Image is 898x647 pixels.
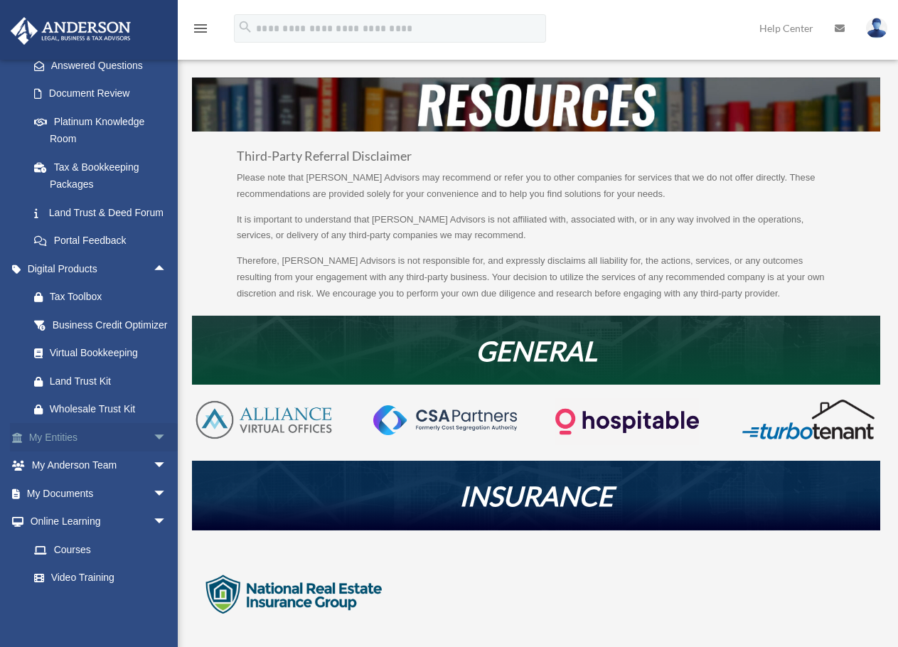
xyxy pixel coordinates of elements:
[153,255,181,284] span: arrow_drop_up
[237,150,835,170] h3: Third-Party Referral Disclaimer
[50,288,171,306] div: Tax Toolbox
[20,311,188,339] a: Business Credit Optimizer
[20,107,188,153] a: Platinum Knowledge Room
[192,544,396,646] img: logo-nreig
[20,592,181,620] a: Resources
[153,451,181,481] span: arrow_drop_down
[373,405,517,435] img: CSA-partners-Formerly-Cost-Segregation-Authority
[50,344,171,362] div: Virtual Bookkeeping
[20,153,188,198] a: Tax & Bookkeeping Packages
[10,479,188,508] a: My Documentsarrow_drop_down
[20,395,188,424] a: Wholesale Trust Kit
[10,508,188,536] a: Online Learningarrow_drop_down
[192,25,209,37] a: menu
[20,339,188,368] a: Virtual Bookkeeping
[192,398,336,442] img: AVO-logo-1-color
[555,398,699,444] img: Logo-transparent-dark
[50,373,171,390] div: Land Trust Kit
[476,334,597,367] em: GENERAL
[20,535,188,564] a: Courses
[10,255,188,283] a: Digital Productsarrow_drop_up
[10,423,188,451] a: My Entitiesarrow_drop_down
[20,51,188,80] a: Answered Questions
[866,18,887,38] img: User Pic
[153,479,181,508] span: arrow_drop_down
[237,19,253,35] i: search
[192,77,880,132] img: resources-header
[20,367,188,395] a: Land Trust Kit
[737,398,880,440] img: turbotenant
[153,508,181,537] span: arrow_drop_down
[50,316,171,334] div: Business Credit Optimizer
[10,451,188,480] a: My Anderson Teamarrow_drop_down
[192,20,209,37] i: menu
[237,212,835,254] p: It is important to understand that [PERSON_NAME] Advisors is not affiliated with, associated with...
[237,253,835,301] p: Therefore, [PERSON_NAME] Advisors is not responsible for, and expressly disclaims all liability f...
[6,17,135,45] img: Anderson Advisors Platinum Portal
[20,227,188,255] a: Portal Feedback
[459,479,613,512] em: INSURANCE
[20,564,188,592] a: Video Training
[20,283,188,311] a: Tax Toolbox
[153,423,181,452] span: arrow_drop_down
[20,80,188,108] a: Document Review
[237,170,835,212] p: Please note that [PERSON_NAME] Advisors may recommend or refer you to other companies for service...
[50,400,171,418] div: Wholesale Trust Kit
[20,198,188,227] a: Land Trust & Deed Forum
